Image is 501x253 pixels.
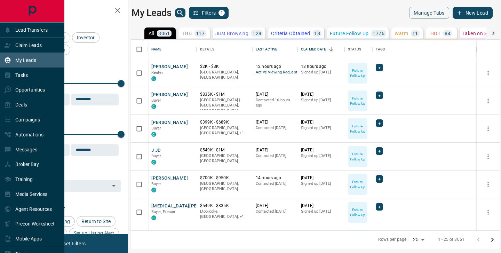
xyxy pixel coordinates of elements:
p: [DATE] [301,175,341,181]
span: Investor [74,35,97,40]
button: Manage Tabs [409,7,449,19]
p: [DATE] [256,92,294,97]
span: + [378,203,381,210]
button: [PERSON_NAME] [151,64,188,70]
p: [DATE] [256,119,294,125]
div: Details [197,40,252,59]
p: Toronto [200,125,249,136]
div: + [376,203,383,211]
p: 18 [314,31,320,36]
button: New Lead [453,7,493,19]
div: condos.ca [151,76,156,81]
p: $700K - $950K [200,175,249,181]
p: Contacted 16 hours ago [256,97,294,108]
p: $835K - $1M [200,92,249,97]
p: Criteria Obtained [271,31,310,36]
p: [DATE] [256,147,294,153]
span: + [378,92,381,99]
p: Contacted [DATE] [256,153,294,159]
p: HOT [430,31,440,36]
button: search button [175,8,185,17]
p: Contacted [DATE] [256,125,294,131]
p: 1776 [373,31,384,36]
button: Filters1 [189,7,229,19]
div: Tags [372,40,477,59]
p: [DATE] [301,119,341,125]
button: [MEDICAL_DATA][PERSON_NAME] [151,203,226,209]
div: Return to Site [77,216,116,227]
div: Tags [376,40,385,59]
p: Mississauga [200,209,249,220]
button: [PERSON_NAME] [151,92,188,98]
div: Name [148,40,197,59]
div: condos.ca [151,215,156,220]
button: more [483,179,493,190]
p: [GEOGRAPHIC_DATA] | [GEOGRAPHIC_DATA], [GEOGRAPHIC_DATA] [200,97,249,114]
h1: My Leads [132,7,172,18]
p: Future Follow Up [349,124,367,134]
p: Future Follow Up [330,31,368,36]
span: Buyer [151,154,161,158]
button: Sort [326,45,336,54]
div: Investor [72,32,100,43]
p: $2K - $3K [200,64,249,70]
div: + [376,147,383,155]
p: 128 [253,31,261,36]
div: Status [344,40,372,59]
span: Buyer [151,98,161,103]
span: 1 [219,10,224,15]
p: 14 hours ago [256,175,294,181]
div: condos.ca [151,132,156,137]
span: Active Viewing Request [256,70,294,76]
h2: Filters [22,7,121,15]
p: [DATE] [301,92,341,97]
p: $399K - $689K [200,119,249,125]
p: $549K - $835K [200,203,249,209]
div: condos.ca [151,188,156,192]
p: 12 hours ago [256,64,294,70]
p: Just Browsing [215,31,248,36]
button: more [483,151,493,162]
p: [DATE] [301,147,341,153]
span: Set up Listing Alert [71,230,117,236]
p: Future Follow Up [349,179,367,190]
p: Future Follow Up [349,207,367,218]
button: Go to next page [485,233,499,247]
button: Reset Filters [53,238,90,250]
p: 3061 [158,31,170,36]
div: Claimed Date [297,40,344,59]
button: J JD [151,147,161,154]
p: 11 [412,31,418,36]
div: Last Active [256,40,277,59]
button: more [483,96,493,106]
div: 25 [410,235,427,245]
div: condos.ca [151,160,156,165]
span: + [378,175,381,182]
p: Future Follow Up [349,68,367,78]
span: + [378,64,381,71]
p: [GEOGRAPHIC_DATA], [GEOGRAPHIC_DATA] [200,70,249,80]
button: [PERSON_NAME] [151,119,188,126]
p: Signed up [DATE] [301,153,341,159]
span: + [378,148,381,155]
p: Contacted [DATE] [256,209,294,214]
div: + [376,92,383,99]
div: Details [200,40,214,59]
div: condos.ca [151,104,156,109]
button: more [483,124,493,134]
p: 13 hours ago [301,64,341,70]
p: $549K - $1M [200,147,249,153]
p: Signed up [DATE] [301,70,341,75]
button: more [483,207,493,218]
p: 84 [445,31,451,36]
button: more [483,68,493,78]
span: Buyer [151,126,161,131]
p: [DATE] [256,203,294,209]
p: Future Follow Up [349,151,367,162]
button: Open [109,181,119,191]
span: Return to Site [79,219,113,224]
div: Status [348,40,361,59]
div: Claimed Date [301,40,326,59]
p: Signed up [DATE] [301,181,341,187]
p: Warm [395,31,408,36]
